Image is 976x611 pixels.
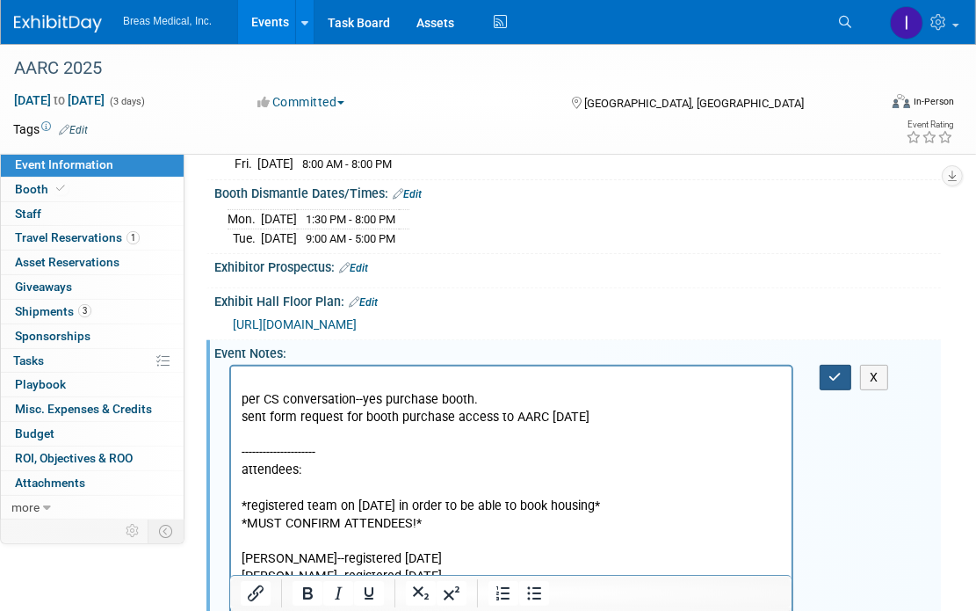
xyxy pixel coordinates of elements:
button: X [860,365,888,390]
a: AARC Congress 2025: Breas Medical: My Account [11,467,292,482]
span: Giveaways [15,280,72,294]
td: Tags [13,120,88,138]
td: Mon. [228,210,261,229]
a: Staff [1,202,184,226]
td: [DATE] [261,229,297,247]
span: Sponsorships [15,329,90,343]
span: 1 [127,231,140,244]
button: Superscript [437,581,466,606]
a: Misc. Expenses & Credits [1,397,184,421]
td: Personalize Event Tab Strip [118,520,148,542]
a: Tasks [1,349,184,373]
span: Tasks [13,353,44,367]
div: AARC 2025 [8,53,862,84]
td: Tue. [228,229,261,247]
button: Underline [354,581,384,606]
span: more [11,500,40,514]
span: Asset Reservations [15,255,119,269]
a: [URL][DOMAIN_NAME] [83,502,209,517]
i: Booth reservation complete [56,184,65,193]
span: Breas Medical, Inc. [123,15,212,27]
a: Edit [339,262,368,274]
span: (3 days) [108,96,145,107]
button: Bullet list [519,581,549,606]
span: Attachments [15,476,85,490]
a: ROI, Objectives & ROO [1,447,184,470]
span: Budget [15,426,54,440]
a: Event Information [1,153,184,177]
span: Misc. Expenses & Credits [15,402,152,416]
span: [DATE] [DATE] [13,92,105,108]
button: Insert/edit link [241,581,271,606]
div: Exhibitor Prospectus: [214,254,941,277]
a: Edit [349,296,378,309]
button: Italic [323,581,353,606]
span: 8:00 AM - 8:00 PM [302,157,392,171]
a: Edit [59,124,88,136]
span: Booth [15,182,69,196]
td: [DATE] [261,210,297,229]
span: [GEOGRAPHIC_DATA], [GEOGRAPHIC_DATA] [585,97,805,110]
div: Exhibit Hall Floor Plan: [214,288,941,311]
span: Shipments [15,304,91,318]
a: Budget [1,422,184,446]
span: 1:30 PM - 8:00 PM [306,213,395,226]
span: 9:00 AM - 5:00 PM [306,232,395,245]
a: Giveaways [1,275,184,299]
div: Booth Dismantle Dates/Times: [214,180,941,203]
td: Toggle Event Tabs [148,520,184,542]
a: [URL][DOMAIN_NAME] [233,317,357,331]
td: Fri. [228,155,257,173]
span: to [51,93,68,107]
img: Format-Inperson.png [893,94,910,108]
span: Playbook [15,377,66,391]
a: Sponsorships [1,324,184,348]
div: In-Person [913,95,954,108]
a: Edit [393,188,422,200]
button: Subscript [406,581,436,606]
a: Playbook [1,373,184,396]
a: Attachments [1,471,184,495]
a: Travel Reservations1 [1,226,184,250]
button: Bold [293,581,322,606]
button: Committed [252,93,351,111]
a: Shipments3 [1,300,184,324]
button: Numbered list [488,581,518,606]
div: Event Notes: [214,340,941,362]
span: Staff [15,207,41,221]
span: Travel Reservations [15,230,140,244]
span: 3 [78,304,91,317]
a: Booth [1,178,184,201]
a: more [1,496,184,520]
div: Event Format [808,91,954,118]
a: Asset Reservations [1,251,184,274]
img: Inga Dolezar [890,6,923,40]
td: [DATE] [257,155,293,173]
span: Event Information [15,157,113,171]
div: Event Rating [906,120,953,129]
img: ExhibitDay [14,15,102,33]
span: ROI, Objectives & ROO [15,451,133,465]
